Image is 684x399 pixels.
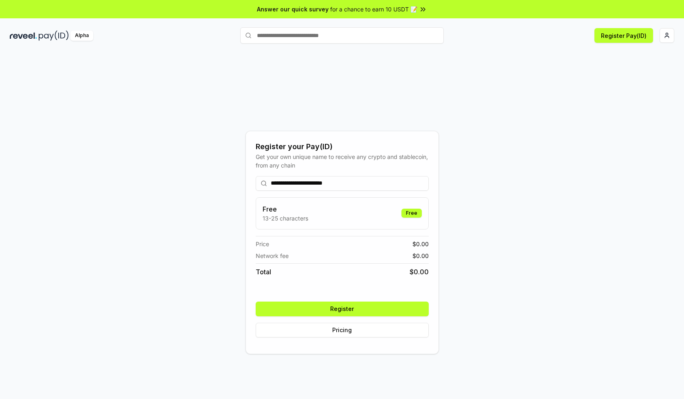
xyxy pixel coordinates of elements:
div: Alpha [70,31,93,41]
p: 13-25 characters [263,214,308,223]
span: Price [256,240,269,248]
div: Free [401,209,422,218]
span: Network fee [256,251,289,260]
span: $ 0.00 [412,240,429,248]
img: reveel_dark [10,31,37,41]
h3: Free [263,204,308,214]
button: Register Pay(ID) [594,28,653,43]
span: Total [256,267,271,277]
div: Get your own unique name to receive any crypto and stablecoin, from any chain [256,152,429,170]
img: pay_id [39,31,69,41]
button: Pricing [256,323,429,337]
div: Register your Pay(ID) [256,141,429,152]
span: Answer our quick survey [257,5,329,13]
span: $ 0.00 [412,251,429,260]
button: Register [256,302,429,316]
span: $ 0.00 [410,267,429,277]
span: for a chance to earn 10 USDT 📝 [330,5,417,13]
